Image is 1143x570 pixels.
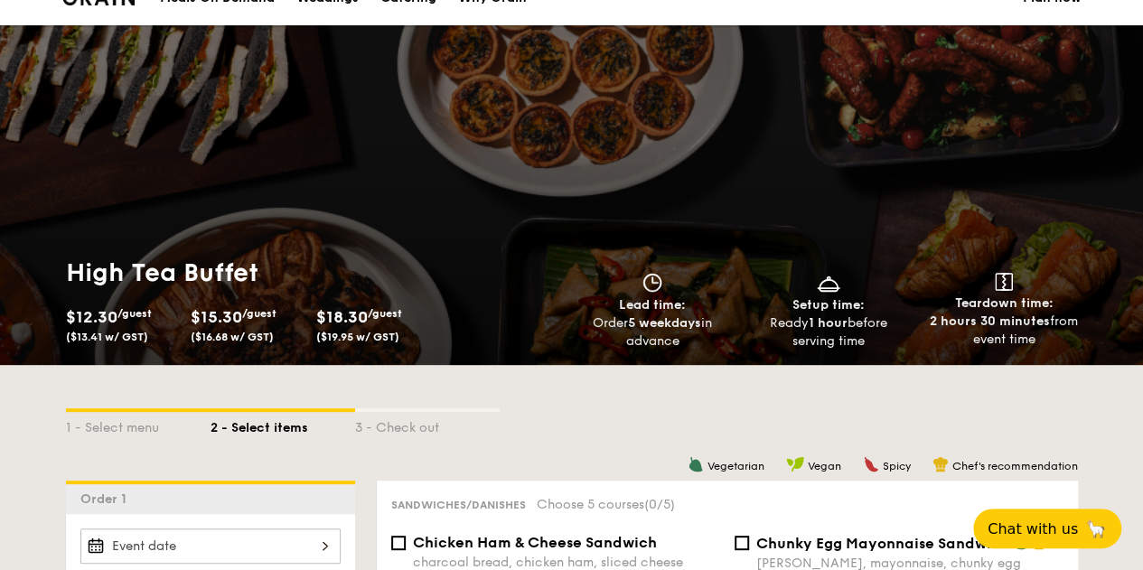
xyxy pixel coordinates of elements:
[368,307,402,320] span: /guest
[242,307,276,320] span: /guest
[735,536,749,550] input: Chunky Egg Mayonnaise Sandwich[PERSON_NAME], mayonnaise, chunky egg spread
[537,497,675,512] span: Choose 5 courses
[211,412,355,437] div: 2 - Select items
[955,295,1054,311] span: Teardown time:
[815,273,842,293] img: icon-dish.430c3a2e.svg
[191,307,242,327] span: $15.30
[995,273,1013,291] img: icon-teardown.65201eee.svg
[66,257,565,289] h1: High Tea Buffet
[355,412,500,437] div: 3 - Check out
[66,331,148,343] span: ($13.41 w/ GST)
[80,491,134,507] span: Order 1
[688,456,704,472] img: icon-vegetarian.fe4039eb.svg
[413,555,720,570] div: charcoal bread, chicken ham, sliced cheese
[191,331,274,343] span: ($16.68 w/ GST)
[973,509,1121,548] button: Chat with us🦙
[572,314,734,350] div: Order in advance
[988,520,1078,537] span: Chat with us
[66,412,211,437] div: 1 - Select menu
[792,297,865,313] span: Setup time:
[809,315,848,331] strong: 1 hour
[391,499,526,511] span: Sandwiches/Danishes
[707,460,764,472] span: Vegetarian
[747,314,909,350] div: Ready before serving time
[756,535,1009,552] span: Chunky Egg Mayonnaise Sandwich
[644,497,675,512] span: (0/5)
[619,297,686,313] span: Lead time:
[930,313,1050,329] strong: 2 hours 30 minutes
[786,456,804,472] img: icon-vegan.f8ff3823.svg
[808,460,841,472] span: Vegan
[863,456,879,472] img: icon-spicy.37a8142b.svg
[639,273,666,293] img: icon-clock.2db775ea.svg
[923,313,1085,349] div: from event time
[1085,519,1107,539] span: 🦙
[316,331,399,343] span: ($19.95 w/ GST)
[413,534,657,551] span: Chicken Ham & Cheese Sandwich
[117,307,152,320] span: /guest
[883,460,911,472] span: Spicy
[80,528,341,564] input: Event date
[628,315,701,331] strong: 5 weekdays
[391,536,406,550] input: Chicken Ham & Cheese Sandwichcharcoal bread, chicken ham, sliced cheese
[66,307,117,327] span: $12.30
[952,460,1078,472] span: Chef's recommendation
[316,307,368,327] span: $18.30
[932,456,949,472] img: icon-chef-hat.a58ddaea.svg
